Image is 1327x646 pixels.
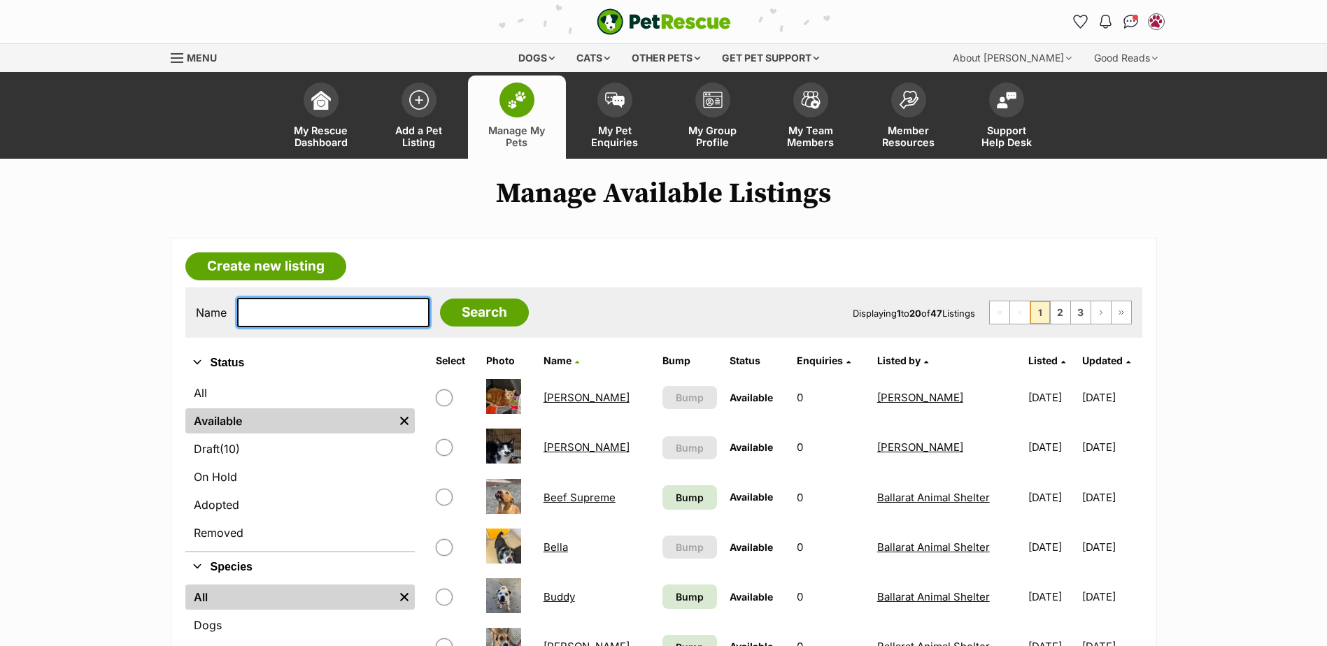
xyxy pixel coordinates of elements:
span: Manage My Pets [485,124,548,148]
th: Photo [481,350,537,372]
a: Conversations [1120,10,1142,33]
a: Name [544,354,579,366]
span: Available [730,591,773,603]
a: My Rescue Dashboard [272,76,370,159]
a: Page 2 [1051,301,1070,324]
button: Bump [662,536,717,559]
td: [DATE] [1082,373,1140,422]
a: Ballarat Animal Shelter [877,590,990,603]
a: [PERSON_NAME] [877,391,963,404]
a: Remove filter [394,408,415,433]
a: [PERSON_NAME] [544,391,630,404]
th: Select [430,350,479,372]
span: First page [990,301,1009,324]
a: Beef Supreme [544,491,616,504]
a: Favourites [1070,10,1092,33]
span: Previous page [1010,301,1030,324]
a: Updated [1082,354,1130,366]
a: [PERSON_NAME] [877,440,963,454]
td: 0 [791,423,870,471]
th: Bump [657,350,723,372]
span: Bump [676,390,704,405]
a: Available [185,408,394,433]
strong: 20 [909,308,921,319]
a: On Hold [185,464,415,489]
a: My Group Profile [664,76,762,159]
a: Ballarat Animal Shelter [877,491,990,504]
img: member-resources-icon-8e73f808a243e03378d46382f2149f9095a855e16c252ad45f914b54edf8863c.svg [899,90,918,109]
nav: Pagination [989,301,1132,324]
img: dashboard-icon-eb2f2d2d3e046f16d808141f083e7271f6b2e854fb5c12c21221c1fb7104beca.svg [311,90,331,110]
span: Available [730,441,773,453]
img: pet-enquiries-icon-7e3ad2cf08bfb03b45e93fb7055b45f3efa6380592205ae92323e6603595dc1f.svg [605,92,625,108]
a: Next page [1091,301,1111,324]
td: 0 [791,373,870,422]
a: My Pet Enquiries [566,76,664,159]
a: Ballarat Animal Shelter [877,540,990,554]
span: Page 1 [1030,301,1050,324]
button: Species [185,558,415,576]
a: Create new listing [185,252,346,280]
span: My Group Profile [681,124,744,148]
img: chat-41dd97257d64d25036548639549fe6c8038ab92f7586957e7f3b1b290dea8141.svg [1123,15,1138,29]
a: Listed by [877,354,928,366]
span: Available [730,392,773,403]
a: Enquiries [797,354,851,366]
td: 0 [791,473,870,522]
a: Member Resources [860,76,958,159]
div: Good Reads [1084,44,1168,72]
div: Other pets [622,44,710,72]
img: notifications-46538b983faf8c2785f20acdc204bb7945ddae34d4c08c2a6579f10ce5e182be.svg [1100,15,1111,29]
a: Dogs [185,612,415,638]
img: team-members-icon-5396bd8760b3fe7c0b43da4ab00e1e3bb1a5d9ba89233759b79545d2d3fc5d0d.svg [801,91,821,109]
span: Name [544,354,572,366]
a: PetRescue [597,8,731,35]
img: add-pet-listing-icon-0afa8454b4691262ce3f59096e99ab1cd57d4a30225e0717b998d2c9b9846f56.svg [409,90,429,110]
a: Bump [662,584,717,609]
button: Status [185,354,415,372]
ul: Account quick links [1070,10,1168,33]
span: translation missing: en.admin.listings.index.attributes.enquiries [797,354,843,366]
span: My Pet Enquiries [583,124,646,148]
input: Search [440,299,529,326]
span: Available [730,491,773,503]
a: Buddy [544,590,575,603]
div: Get pet support [712,44,829,72]
label: Name [196,306,227,319]
a: My Team Members [762,76,860,159]
div: Cats [567,44,620,72]
span: Listed by [877,354,921,366]
th: Status [724,350,790,372]
a: Support Help Desk [958,76,1056,159]
strong: 1 [897,308,901,319]
button: My account [1145,10,1168,33]
a: [PERSON_NAME] [544,440,630,454]
span: Member Resources [877,124,940,148]
a: Menu [171,44,227,69]
span: Bump [676,490,704,505]
a: Last page [1112,301,1131,324]
a: Page 3 [1071,301,1091,324]
button: Notifications [1095,10,1117,33]
span: Add a Pet Listing [388,124,450,148]
img: help-desk-icon-fdf02630f3aa405de69fd3d07c3f3aa587a6932b1a1747fa1d2bba05be0121f9.svg [997,92,1016,108]
a: Add a Pet Listing [370,76,468,159]
a: Removed [185,520,415,545]
button: Bump [662,436,717,459]
td: [DATE] [1023,373,1081,422]
strong: 47 [930,308,942,319]
img: Ballarat Animal Shelter profile pic [1149,15,1163,29]
td: [DATE] [1023,523,1081,571]
td: [DATE] [1082,423,1140,471]
span: My Team Members [779,124,842,148]
a: Bump [662,485,717,510]
td: [DATE] [1023,573,1081,621]
a: Draft [185,436,415,461]
div: Status [185,378,415,551]
img: logo-e224e6f780fb5917bec1dbf3a21bbac754714ae5b6737aabdf751b685950b380.svg [597,8,731,35]
div: About [PERSON_NAME] [943,44,1081,72]
span: Displaying to of Listings [853,308,975,319]
img: manage-my-pets-icon-02211641906a0b7f246fdf0571729dbe1e7629f14944591b6c1af311fb30b64b.svg [507,91,527,109]
span: Updated [1082,354,1123,366]
span: Bump [676,540,704,554]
